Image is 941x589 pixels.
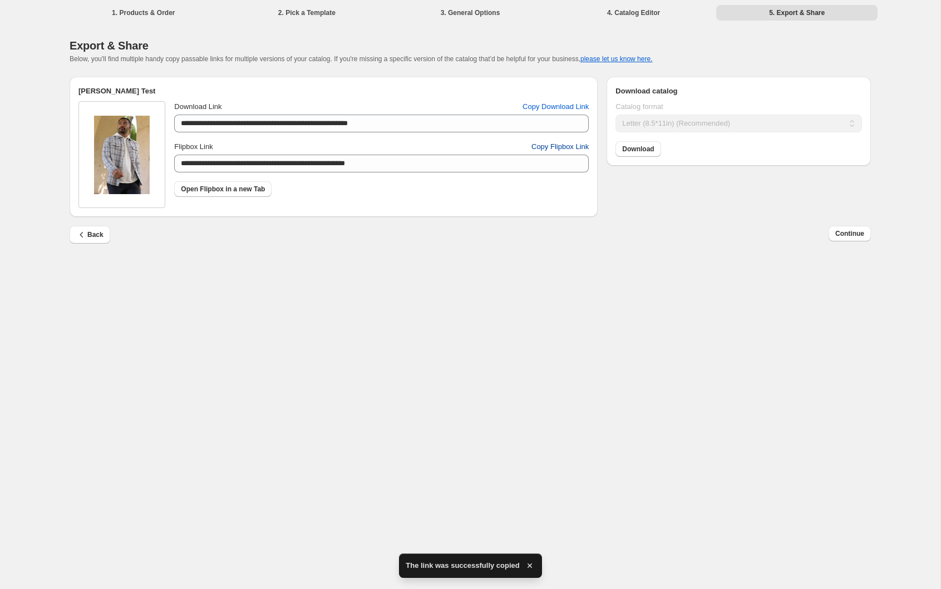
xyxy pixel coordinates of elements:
[94,116,150,194] img: thumbImage
[174,142,213,151] span: Flipbox Link
[525,138,595,156] button: Copy Flipbox Link
[70,55,652,63] span: Below, you'll find multiple handy copy passable links for multiple versions of your catalog. If y...
[580,55,652,63] button: please let us know here.
[516,98,595,116] button: Copy Download Link
[70,39,149,52] span: Export & Share
[181,185,265,194] span: Open Flipbox in a new Tab
[70,226,110,244] button: Back
[531,141,589,152] span: Copy Flipbox Link
[76,229,104,240] span: Back
[622,145,654,154] span: Download
[615,86,862,97] h2: Download catalog
[406,560,519,571] span: The link was successfully copied
[523,101,589,112] span: Copy Download Link
[829,226,871,241] button: Continue
[78,86,589,97] h2: [PERSON_NAME] Test
[174,102,221,111] span: Download Link
[615,102,663,111] span: Catalog format
[174,181,272,197] a: Open Flipbox in a new Tab
[835,229,864,238] span: Continue
[615,141,661,157] a: Download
